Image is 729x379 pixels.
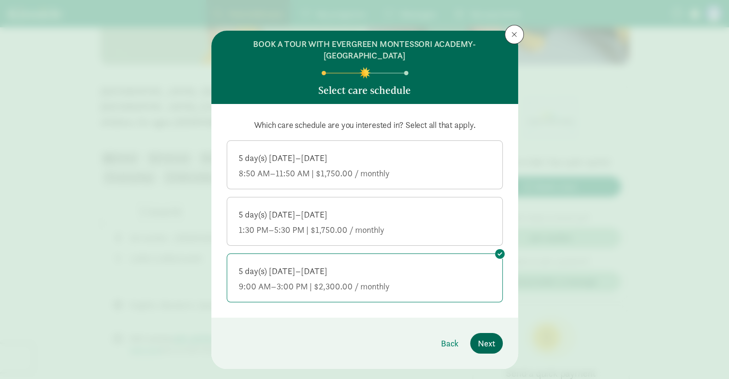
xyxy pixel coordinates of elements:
h5: Select care schedule [318,85,411,96]
button: Back [433,333,466,354]
div: 5 day(s) [DATE]–[DATE] [239,265,491,277]
div: 8:50 AM–11:50 AM | $1,750.00 / monthly [239,168,491,179]
div: 5 day(s) [DATE]–[DATE] [239,209,491,220]
h6: BOOK A TOUR WITH EVERGREEN MONTESSORI ACADEMY- [GEOGRAPHIC_DATA] [227,38,503,61]
span: Back [441,337,459,350]
p: Which care schedule are you interested in? Select all that apply. [227,119,503,131]
div: 5 day(s) [DATE]–[DATE] [239,152,491,164]
div: 1:30 PM–5:30 PM | $1,750.00 / monthly [239,224,491,236]
span: Next [478,337,495,350]
div: 9:00 AM–3:00 PM | $2,300.00 / monthly [239,281,491,292]
button: Next [470,333,503,354]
